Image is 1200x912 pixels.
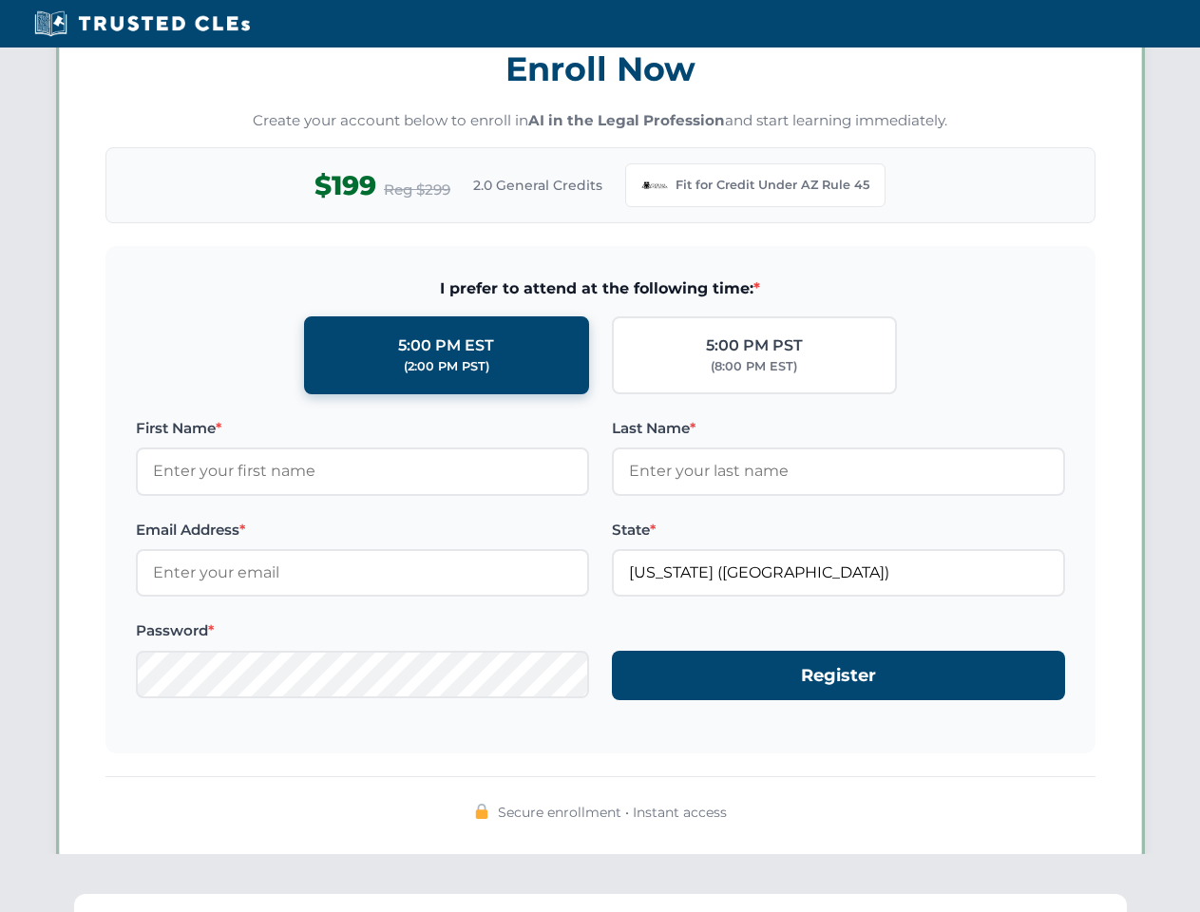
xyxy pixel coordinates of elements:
[136,447,589,495] input: Enter your first name
[612,651,1065,701] button: Register
[612,417,1065,440] label: Last Name
[136,549,589,597] input: Enter your email
[498,802,727,823] span: Secure enrollment • Instant access
[711,357,797,376] div: (8:00 PM EST)
[384,179,450,201] span: Reg $299
[105,39,1095,99] h3: Enroll Now
[29,9,256,38] img: Trusted CLEs
[474,804,489,819] img: 🔒
[641,172,668,199] img: Arizona Bar
[136,276,1065,301] span: I prefer to attend at the following time:
[136,519,589,541] label: Email Address
[528,111,725,129] strong: AI in the Legal Profession
[105,110,1095,132] p: Create your account below to enroll in and start learning immediately.
[398,333,494,358] div: 5:00 PM EST
[612,519,1065,541] label: State
[404,357,489,376] div: (2:00 PM PST)
[612,447,1065,495] input: Enter your last name
[136,417,589,440] label: First Name
[473,175,602,196] span: 2.0 General Credits
[706,333,803,358] div: 5:00 PM PST
[314,164,376,207] span: $199
[676,176,869,195] span: Fit for Credit Under AZ Rule 45
[136,619,589,642] label: Password
[612,549,1065,597] input: Arizona (AZ)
